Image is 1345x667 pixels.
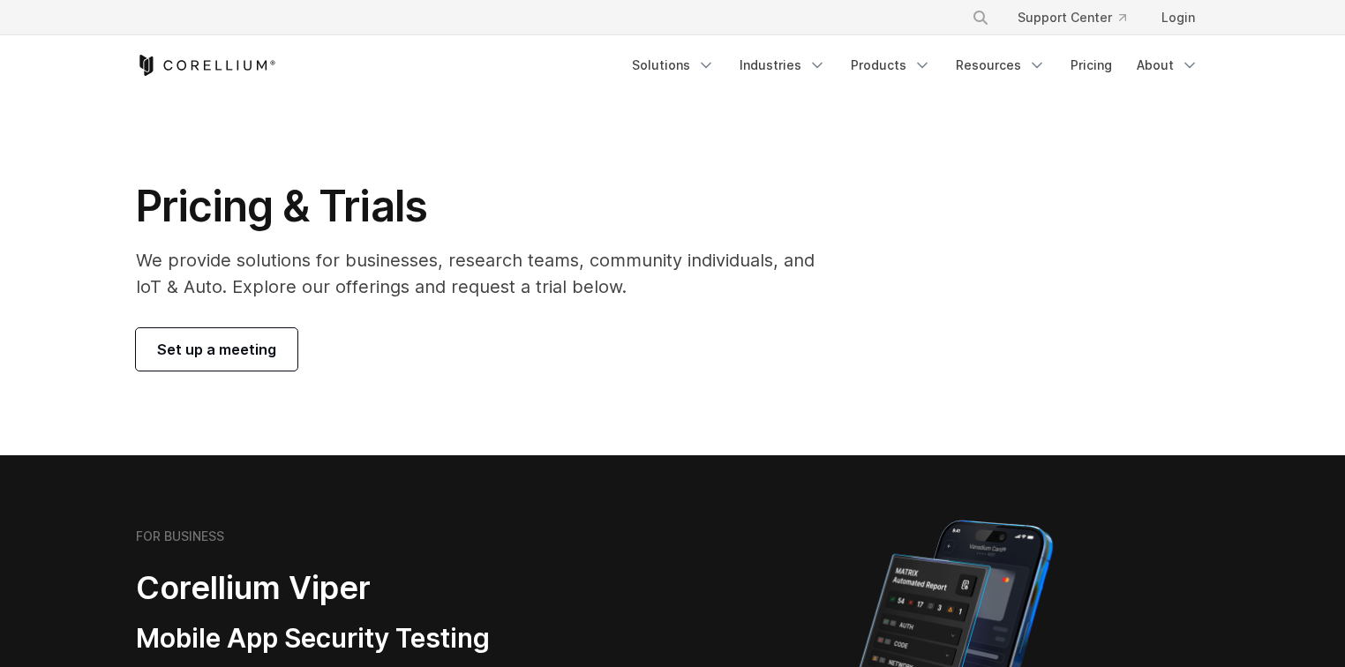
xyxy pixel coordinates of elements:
[729,49,837,81] a: Industries
[945,49,1056,81] a: Resources
[136,180,839,233] h1: Pricing & Trials
[136,622,588,656] h3: Mobile App Security Testing
[1147,2,1209,34] a: Login
[621,49,1209,81] div: Navigation Menu
[621,49,725,81] a: Solutions
[1003,2,1140,34] a: Support Center
[136,55,276,76] a: Corellium Home
[136,528,224,544] h6: FOR BUSINESS
[965,2,996,34] button: Search
[1060,49,1123,81] a: Pricing
[1126,49,1209,81] a: About
[840,49,942,81] a: Products
[136,247,839,300] p: We provide solutions for businesses, research teams, community individuals, and IoT & Auto. Explo...
[136,328,297,371] a: Set up a meeting
[951,2,1209,34] div: Navigation Menu
[136,568,588,608] h2: Corellium Viper
[157,339,276,360] span: Set up a meeting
